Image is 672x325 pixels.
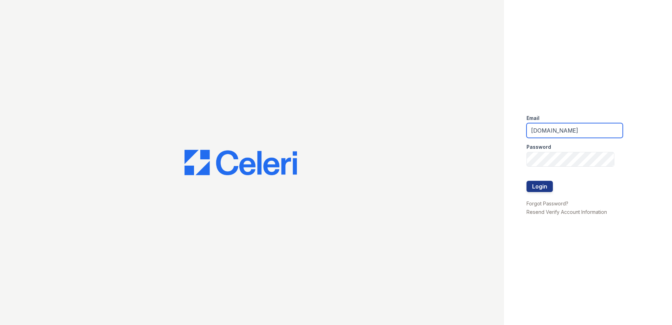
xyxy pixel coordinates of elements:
img: CE_Logo_Blue-a8612792a0a2168367f1c8372b55b34899dd931a85d93a1a3d3e32e68fde9ad4.png [185,150,297,175]
a: Resend Verify Account Information [526,209,607,215]
label: Password [526,144,551,151]
button: Login [526,181,553,192]
a: Forgot Password? [526,200,568,206]
label: Email [526,115,539,122]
